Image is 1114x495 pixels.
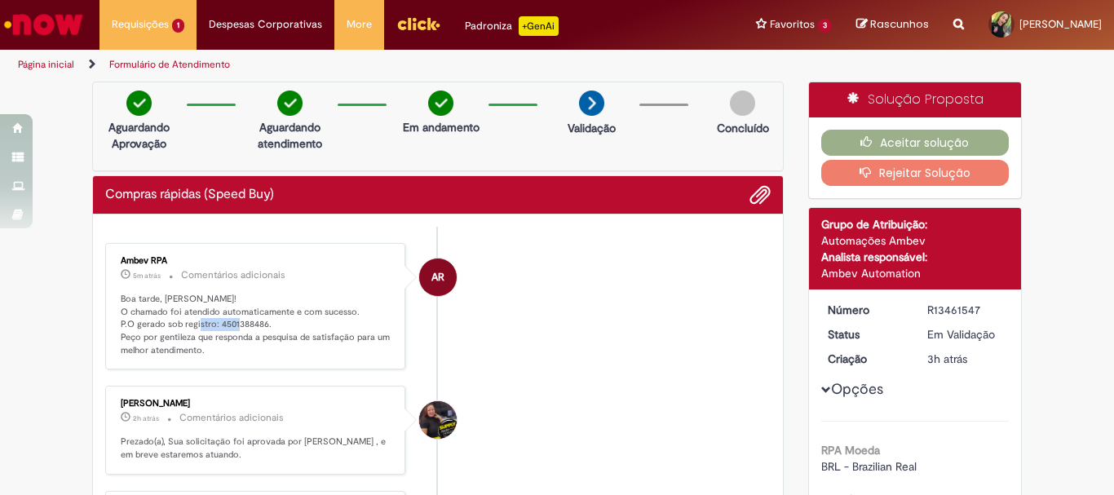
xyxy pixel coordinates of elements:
[133,271,161,281] span: 5m atrás
[126,91,152,116] img: check-circle-green.png
[18,58,74,71] a: Página inicial
[396,11,440,36] img: click_logo_yellow_360x200.png
[821,459,917,474] span: BRL - Brazilian Real
[927,326,1003,343] div: Em Validação
[927,302,1003,318] div: R13461547
[121,256,392,266] div: Ambev RPA
[419,259,457,296] div: Ambev RPA
[121,435,392,461] p: Prezado(a), Sua solicitação foi aprovada por [PERSON_NAME] , e em breve estaremos atuando.
[99,119,179,152] p: Aguardando Aprovação
[770,16,815,33] span: Favoritos
[112,16,169,33] span: Requisições
[856,17,929,33] a: Rascunhos
[816,302,916,318] dt: Número
[431,258,444,297] span: AR
[579,91,604,116] img: arrow-next.png
[927,351,967,366] time: 29/08/2025 10:39:33
[277,91,303,116] img: check-circle-green.png
[821,249,1010,265] div: Analista responsável:
[816,326,916,343] dt: Status
[927,351,967,366] span: 3h atrás
[816,351,916,367] dt: Criação
[172,19,184,33] span: 1
[568,120,616,136] p: Validação
[133,413,159,423] time: 29/08/2025 12:29:42
[121,399,392,409] div: [PERSON_NAME]
[347,16,372,33] span: More
[179,411,284,425] small: Comentários adicionais
[821,265,1010,281] div: Ambev Automation
[821,216,1010,232] div: Grupo de Atribuição:
[105,188,274,202] h2: Compras rápidas (Speed Buy) Histórico de tíquete
[717,120,769,136] p: Concluído
[818,19,832,33] span: 3
[519,16,559,36] p: +GenAi
[419,401,457,439] div: Marcileia Lima Guimaraes
[870,16,929,32] span: Rascunhos
[809,82,1022,117] div: Solução Proposta
[821,232,1010,249] div: Automações Ambev
[730,91,755,116] img: img-circle-grey.png
[821,160,1010,186] button: Rejeitar Solução
[2,8,86,41] img: ServiceNow
[927,351,1003,367] div: 29/08/2025 10:39:33
[133,271,161,281] time: 29/08/2025 13:59:18
[121,293,392,357] p: Boa tarde, [PERSON_NAME]! O chamado foi atendido automaticamente e com sucesso. P.O gerado sob re...
[12,50,731,80] ul: Trilhas de página
[428,91,453,116] img: check-circle-green.png
[109,58,230,71] a: Formulário de Atendimento
[1019,17,1102,31] span: [PERSON_NAME]
[749,184,771,206] button: Adicionar anexos
[181,268,285,282] small: Comentários adicionais
[250,119,329,152] p: Aguardando atendimento
[821,130,1010,156] button: Aceitar solução
[209,16,322,33] span: Despesas Corporativas
[465,16,559,36] div: Padroniza
[821,443,880,457] b: RPA Moeda
[403,119,480,135] p: Em andamento
[133,413,159,423] span: 2h atrás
